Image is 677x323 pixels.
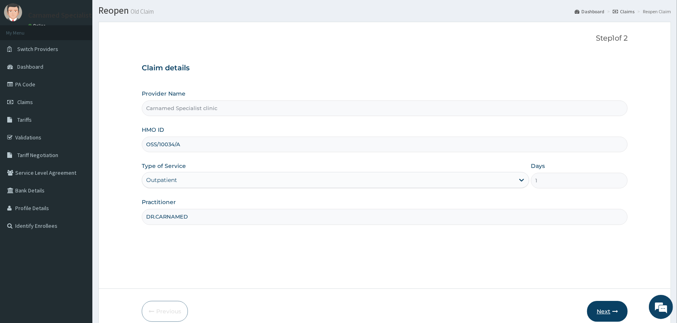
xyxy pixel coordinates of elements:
[142,162,186,170] label: Type of Service
[17,45,58,53] span: Switch Providers
[531,162,545,170] label: Days
[142,64,628,73] h3: Claim details
[142,137,628,152] input: Enter HMO ID
[587,301,628,322] button: Next
[4,3,22,21] img: User Image
[98,5,671,16] h1: Reopen
[17,63,43,70] span: Dashboard
[146,176,177,184] div: Outpatient
[142,301,188,322] button: Previous
[142,34,628,43] p: Step 1 of 2
[142,198,176,206] label: Practitioner
[142,90,186,98] label: Provider Name
[17,151,58,159] span: Tariff Negotiation
[635,8,671,15] li: Reopen Claim
[28,12,110,19] p: Carnamed Specialist Clinic
[613,8,634,15] a: Claims
[17,98,33,106] span: Claims
[575,8,604,15] a: Dashboard
[17,116,32,123] span: Tariffs
[129,8,154,14] small: Old Claim
[142,126,164,134] label: HMO ID
[142,209,628,225] input: Enter Name
[28,23,47,29] a: Online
